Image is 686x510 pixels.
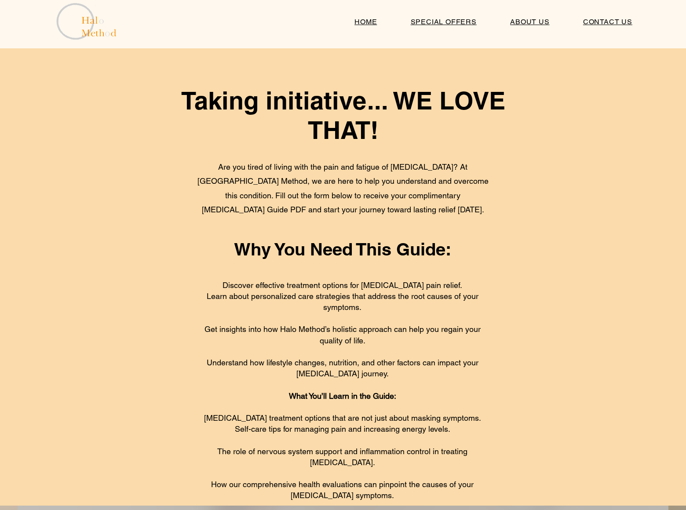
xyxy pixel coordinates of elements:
a: CONTACT US [568,13,647,30]
span: ABOUT US [510,18,549,26]
span: HOME [354,18,377,26]
a: SPECIAL OFFERS [396,13,492,30]
nav: Site [339,13,647,30]
a: ABOUT US [495,13,565,30]
span: Taking initiative... WE LOVE THAT! [181,86,505,145]
span: SPECIAL OFFERS [411,18,477,26]
span: What You’ll Learn in the Guide: [289,391,396,401]
span: Understand how lifestyle changes, nutrition, and other factors can impact your [MEDICAL_DATA] jou... [207,358,478,378]
span: [MEDICAL_DATA] treatment options that are not just about masking symptoms. Self-care tips for man... [204,413,481,500]
h2: Why You Need This Guide: [174,237,511,262]
span: Are you tired of living with the pain and fatigue of [MEDICAL_DATA]? At [GEOGRAPHIC_DATA] Method,... [197,162,489,214]
span: Discover effective treatment options for [MEDICAL_DATA] pain relief. Learn about personalized car... [207,280,478,312]
span: Get insights into how Halo Method’s holistic approach can help you regain your quality of life. [204,324,481,345]
a: HOME [339,13,392,30]
span: CONTACT US [583,18,632,26]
